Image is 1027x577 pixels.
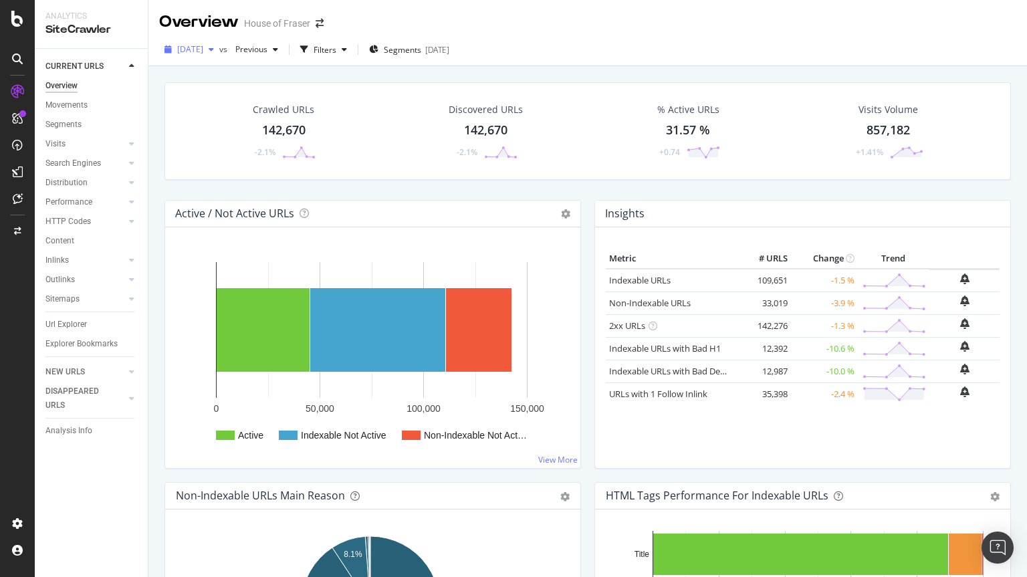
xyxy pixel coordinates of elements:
[45,365,125,379] a: NEW URLS
[159,39,219,60] button: [DATE]
[609,365,755,377] a: Indexable URLs with Bad Description
[177,43,203,55] span: 2025 Sep. 17th
[538,454,578,465] a: View More
[45,318,138,332] a: Url Explorer
[606,489,828,502] div: HTML Tags Performance for Indexable URLs
[45,384,125,413] a: DISAPPEARED URLS
[45,292,125,306] a: Sitemaps
[255,146,275,158] div: -2.1%
[960,318,969,329] div: bell-plus
[609,342,721,354] a: Indexable URLs with Bad H1
[45,195,125,209] a: Performance
[657,103,719,116] div: % Active URLs
[45,215,91,229] div: HTTP Codes
[45,98,88,112] div: Movements
[45,424,138,438] a: Analysis Info
[45,384,113,413] div: DISAPPEARED URLS
[45,156,125,170] a: Search Engines
[45,337,138,351] a: Explorer Bookmarks
[425,44,449,55] div: [DATE]
[45,195,92,209] div: Performance
[45,118,138,132] a: Segments
[45,292,80,306] div: Sitemaps
[344,550,362,559] text: 8.1%
[45,156,101,170] div: Search Engines
[219,43,230,55] span: vs
[560,492,570,501] div: gear
[858,249,929,269] th: Trend
[230,43,267,55] span: Previous
[990,492,1000,501] div: gear
[960,386,969,397] div: bell-plus
[737,314,791,337] td: 142,276
[609,274,671,286] a: Indexable URLs
[230,39,283,60] button: Previous
[314,44,336,55] div: Filters
[45,79,78,93] div: Overview
[960,296,969,306] div: bell-plus
[867,122,910,139] div: 857,182
[791,337,858,360] td: -10.6 %
[45,60,125,74] a: CURRENT URLS
[301,430,386,441] text: Indexable Not Active
[609,297,691,309] a: Non-Indexable URLs
[214,403,219,414] text: 0
[960,341,969,352] div: bell-plus
[737,337,791,360] td: 12,392
[262,122,306,139] div: 142,670
[306,403,334,414] text: 50,000
[606,249,737,269] th: Metric
[45,234,74,248] div: Content
[791,360,858,382] td: -10.0 %
[45,98,138,112] a: Movements
[737,382,791,405] td: 35,398
[45,318,87,332] div: Url Explorer
[659,146,680,158] div: +0.74
[510,403,544,414] text: 150,000
[364,39,455,60] button: Segments[DATE]
[45,273,125,287] a: Outlinks
[295,39,352,60] button: Filters
[737,360,791,382] td: 12,987
[45,337,118,351] div: Explorer Bookmarks
[159,11,239,33] div: Overview
[244,17,310,30] div: House of Fraser
[45,79,138,93] a: Overview
[45,60,104,74] div: CURRENT URLS
[176,489,345,502] div: Non-Indexable URLs Main Reason
[45,253,69,267] div: Inlinks
[45,176,125,190] a: Distribution
[464,122,507,139] div: 142,670
[45,137,66,151] div: Visits
[424,430,527,441] text: Non-Indexable Not Act…
[960,364,969,374] div: bell-plus
[561,209,570,219] i: Options
[45,11,137,22] div: Analytics
[791,249,858,269] th: Change
[384,44,421,55] span: Segments
[791,269,858,292] td: -1.5 %
[175,205,294,223] h4: Active / Not Active URLs
[605,205,645,223] h4: Insights
[407,403,441,414] text: 100,000
[449,103,523,116] div: Discovered URLs
[45,365,85,379] div: NEW URLS
[45,234,138,248] a: Content
[253,103,314,116] div: Crawled URLs
[45,424,92,438] div: Analysis Info
[982,532,1014,564] div: Open Intercom Messenger
[791,292,858,314] td: -3.9 %
[791,314,858,337] td: -1.3 %
[238,430,263,441] text: Active
[960,273,969,284] div: bell-plus
[45,176,88,190] div: Distribution
[316,19,324,28] div: arrow-right-arrow-left
[176,249,565,457] svg: A chart.
[635,550,650,559] text: Title
[609,388,707,400] a: URLs with 1 Follow Inlink
[609,320,645,332] a: 2xx URLs
[666,122,710,139] div: 31.57 %
[45,253,125,267] a: Inlinks
[45,137,125,151] a: Visits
